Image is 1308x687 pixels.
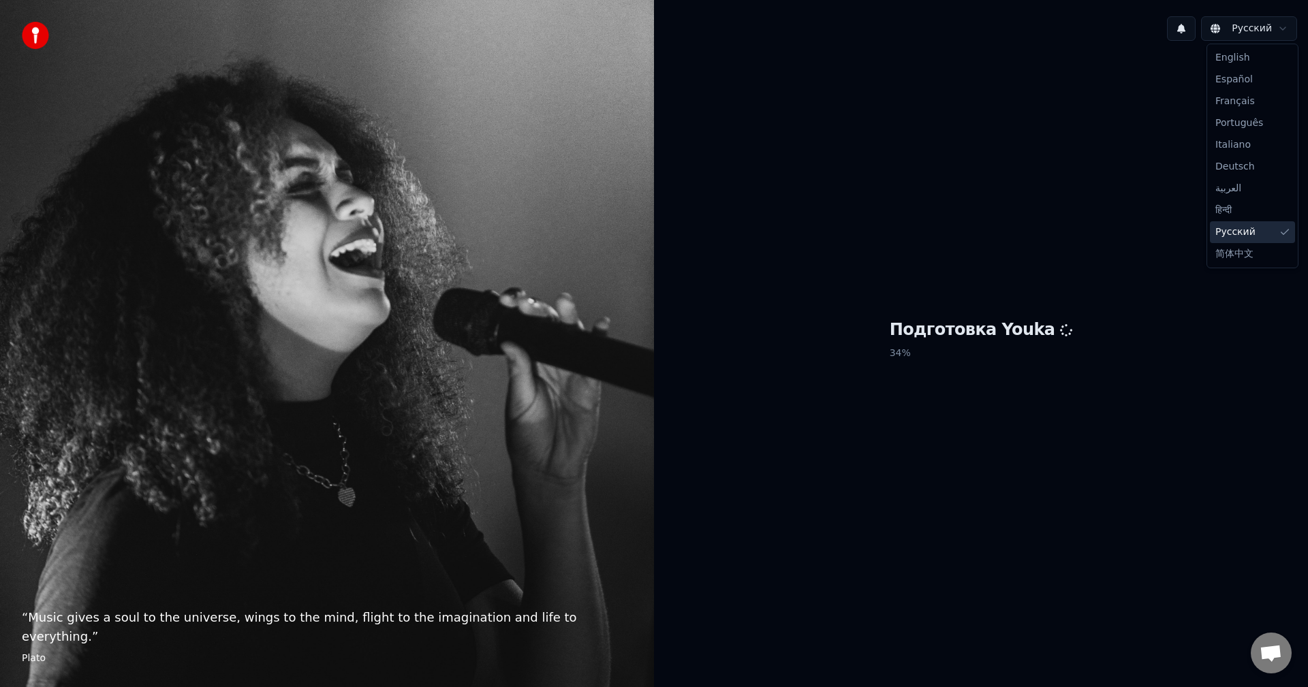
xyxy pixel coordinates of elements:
span: Español [1215,73,1253,86]
span: हिन्दी [1215,204,1232,217]
span: Русский [1215,225,1256,239]
span: Português [1215,116,1263,130]
span: Deutsch [1215,160,1255,174]
span: English [1215,51,1250,65]
span: Italiano [1215,138,1251,152]
span: Français [1215,95,1255,108]
span: 简体中文 [1215,247,1253,261]
span: العربية [1215,182,1241,195]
